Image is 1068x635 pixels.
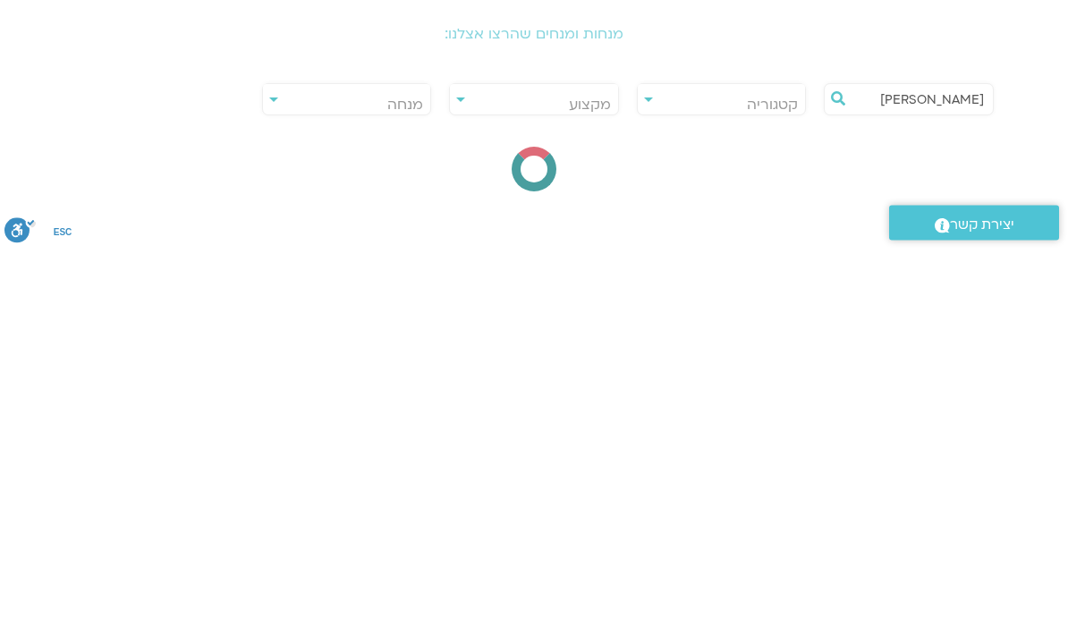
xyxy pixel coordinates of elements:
[503,10,635,44] a: קורסים ופעילות
[852,470,984,501] input: חיפוש
[420,10,489,44] a: עזרה
[234,292,834,341] p: אנו עושים כל מאמץ להביא לך את בכירי ובכירות המנחים בארץ. בכל תחום ותחום אנו מחפשים את המרצים , אנ...
[950,598,1014,622] span: יצירת קשר
[747,481,798,501] span: קטגוריה
[769,10,880,44] a: לוח שידורים
[334,10,407,44] a: תמכו בנו
[33,68,1035,117] h2: מנחים ומנחות בתודעה בריאה
[648,10,756,44] a: ההקלטות שלי
[889,591,1059,626] a: יצירת קשר
[387,481,423,501] span: מנחה
[33,412,1035,428] h2: מנחות ומנחים שהרצו אצלנו:
[954,13,1032,40] img: תודעה בריאה
[569,481,611,501] span: מקצוע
